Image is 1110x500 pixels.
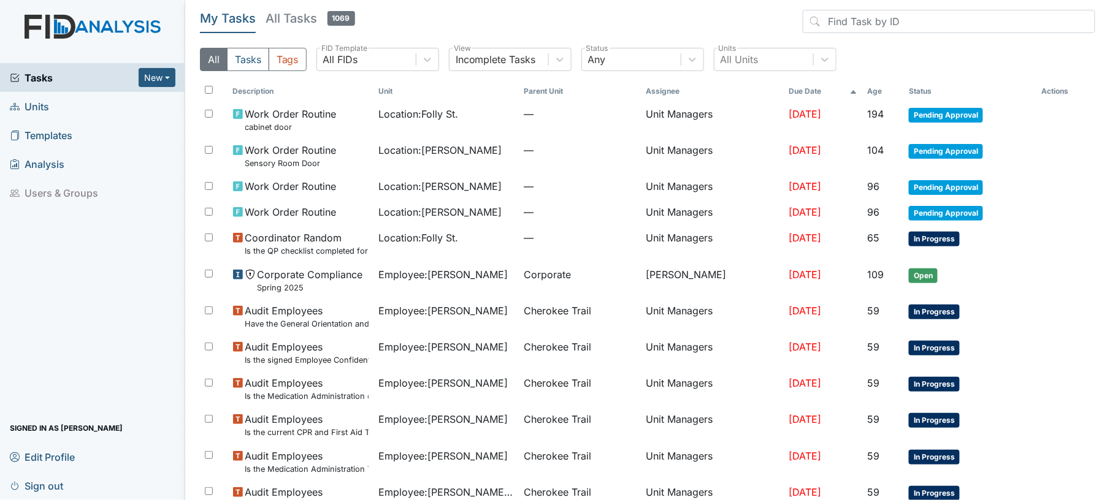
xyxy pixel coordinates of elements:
[245,179,337,194] span: Work Order Routine
[139,68,175,87] button: New
[245,107,337,133] span: Work Order Routine cabinet door
[378,179,502,194] span: Location : [PERSON_NAME]
[524,230,636,245] span: —
[721,52,759,67] div: All Units
[789,206,821,218] span: [DATE]
[519,81,641,102] th: Toggle SortBy
[524,485,591,499] span: Cherokee Trail
[378,107,458,121] span: Location : Folly St.
[245,426,369,438] small: Is the current CPR and First Aid Training Certificate found in the file(2 years)?
[803,10,1095,33] input: Find Task by ID
[789,144,821,156] span: [DATE]
[789,486,821,498] span: [DATE]
[10,126,72,145] span: Templates
[1037,81,1095,102] th: Actions
[266,10,355,27] h5: All Tasks
[524,267,571,282] span: Corporate
[909,232,960,246] span: In Progress
[867,108,884,120] span: 194
[10,447,75,466] span: Edit Profile
[378,205,502,219] span: Location : [PERSON_NAME]
[205,86,213,94] input: Toggle All Rows Selected
[867,413,879,425] span: 59
[524,339,591,354] span: Cherokee Trail
[909,144,983,159] span: Pending Approval
[789,108,821,120] span: [DATE]
[245,230,369,257] span: Coordinator Random Is the QP checklist completed for the most recent month?
[641,200,784,225] td: Unit Managers
[245,157,337,169] small: Sensory Room Door
[904,81,1037,102] th: Toggle SortBy
[524,303,591,318] span: Cherokee Trail
[789,450,821,462] span: [DATE]
[867,341,879,353] span: 59
[641,174,784,200] td: Unit Managers
[641,371,784,407] td: Unit Managers
[245,143,337,169] span: Work Order Routine Sensory Room Door
[245,205,337,219] span: Work Order Routine
[524,205,636,219] span: —
[378,485,514,499] span: Employee : [PERSON_NAME], [PERSON_NAME]
[373,81,519,102] th: Toggle SortBy
[789,413,821,425] span: [DATE]
[909,413,960,428] span: In Progress
[641,262,784,298] td: [PERSON_NAME]
[909,305,960,319] span: In Progress
[327,11,355,26] span: 1069
[909,108,983,123] span: Pending Approval
[867,450,879,462] span: 59
[789,377,821,389] span: [DATE]
[524,449,591,463] span: Cherokee Trail
[227,48,269,71] button: Tasks
[10,476,63,495] span: Sign out
[867,180,879,192] span: 96
[909,341,960,355] span: In Progress
[524,412,591,426] span: Cherokee Trail
[867,144,884,156] span: 104
[867,305,879,317] span: 59
[245,354,369,366] small: Is the signed Employee Confidentiality Agreement in the file (HIPPA)?
[228,81,373,102] th: Toggle SortBy
[10,70,139,85] a: Tasks
[641,225,784,262] td: Unit Managers
[245,245,369,257] small: Is the QP checklist completed for the most recent month?
[378,339,508,354] span: Employee : [PERSON_NAME]
[641,102,784,138] td: Unit Managers
[641,407,784,443] td: Unit Managers
[378,303,508,318] span: Employee : [PERSON_NAME]
[867,206,879,218] span: 96
[245,463,369,475] small: Is the Medication Administration Test and 2 observation checklist (hire after 10/07) found in the...
[245,318,369,330] small: Have the General Orientation and ICF Orientation forms been completed?
[245,121,337,133] small: cabinet door
[245,303,369,330] span: Audit Employees Have the General Orientation and ICF Orientation forms been completed?
[378,143,502,157] span: Location : [PERSON_NAME]
[789,180,821,192] span: [DATE]
[245,412,369,438] span: Audit Employees Is the current CPR and First Aid Training Certificate found in the file(2 years)?
[909,180,983,195] span: Pending Approval
[867,268,884,281] span: 109
[524,143,636,157] span: —
[10,419,123,438] span: Signed in as [PERSON_NAME]
[867,377,879,389] span: 59
[909,450,960,464] span: In Progress
[641,444,784,480] td: Unit Managers
[378,412,508,426] span: Employee : [PERSON_NAME]
[245,449,369,475] span: Audit Employees Is the Medication Administration Test and 2 observation checklist (hire after 10/...
[378,449,508,463] span: Employee : [PERSON_NAME]
[245,390,369,402] small: Is the Medication Administration certificate found in the file?
[524,107,636,121] span: —
[641,138,784,174] td: Unit Managers
[641,335,784,371] td: Unit Managers
[641,81,784,102] th: Assignee
[524,376,591,390] span: Cherokee Trail
[789,305,821,317] span: [DATE]
[862,81,904,102] th: Toggle SortBy
[200,10,256,27] h5: My Tasks
[641,298,784,335] td: Unit Managers
[789,341,821,353] span: [DATE]
[867,232,879,244] span: 65
[200,48,307,71] div: Type filter
[378,267,508,282] span: Employee : [PERSON_NAME]
[456,52,536,67] div: Incomplete Tasks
